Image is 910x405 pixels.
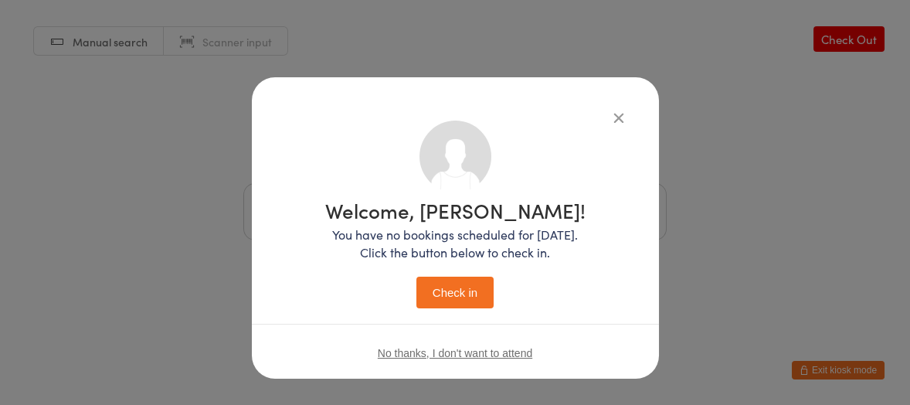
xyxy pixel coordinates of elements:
button: No thanks, I don't want to attend [378,347,532,359]
h1: Welcome, [PERSON_NAME]! [325,200,586,220]
img: no_photo.png [419,121,491,192]
p: You have no bookings scheduled for [DATE]. Click the button below to check in. [325,226,586,261]
button: Check in [416,277,494,308]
